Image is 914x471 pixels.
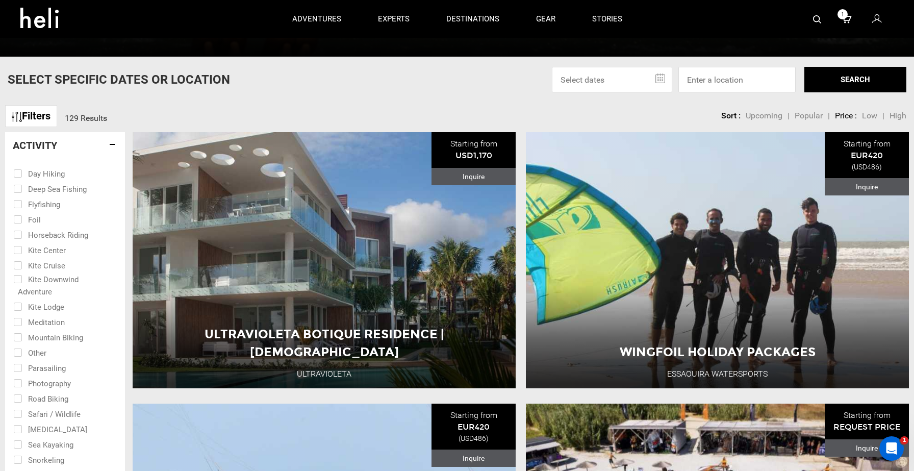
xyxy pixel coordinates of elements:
[746,111,782,120] span: Upcoming
[879,436,904,461] iframe: Intercom live chat
[12,112,22,122] img: btn-icon.svg
[804,67,906,92] button: SEARCH
[900,436,908,444] span: 1
[882,110,884,122] li: |
[5,105,57,127] a: Filters
[378,14,410,24] p: experts
[862,111,877,120] span: Low
[552,67,672,92] input: Select dates
[446,14,499,24] p: destinations
[788,110,790,122] li: |
[837,9,848,19] span: 1
[890,111,906,120] span: High
[795,111,823,120] span: Popular
[13,140,117,151] h4: Activity
[65,113,107,123] span: 129 Results
[678,67,796,92] input: Enter a location
[721,110,741,122] li: Sort :
[292,14,341,24] p: adventures
[835,110,857,122] li: Price :
[813,15,821,23] img: search-bar-icon.svg
[828,110,830,122] li: |
[8,71,230,88] p: Select Specific Dates Or Location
